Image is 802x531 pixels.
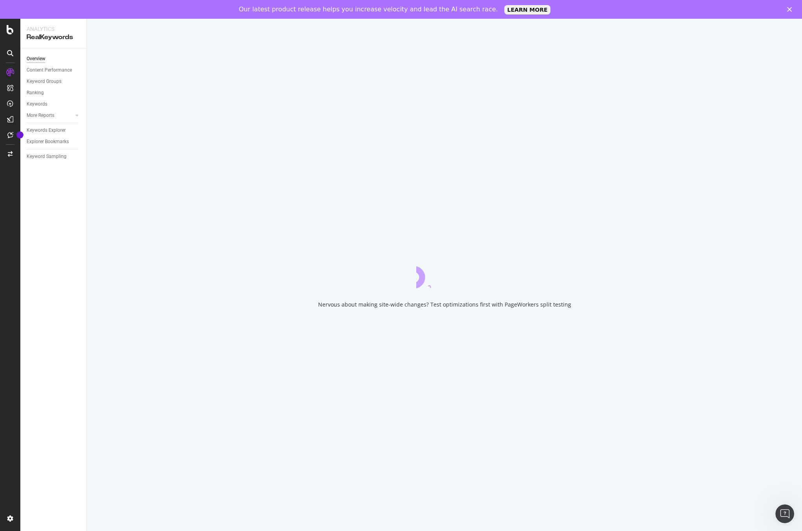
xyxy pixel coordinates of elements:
a: Overview [27,55,81,63]
div: Keyword Groups [27,77,61,86]
div: Ranking [27,89,44,97]
a: Keyword Groups [27,77,81,86]
div: Analytics [27,25,80,33]
div: Keywords Explorer [27,126,66,135]
div: Tooltip anchor [16,131,23,138]
div: Explorer Bookmarks [27,138,69,146]
div: Keywords [27,100,47,108]
div: Keyword Sampling [27,152,67,161]
a: Explorer Bookmarks [27,138,81,146]
iframe: Intercom live chat [775,504,794,523]
div: Content Performance [27,66,72,74]
a: Keyword Sampling [27,152,81,161]
div: RealKeywords [27,33,80,42]
div: Our latest product release helps you increase velocity and lead the AI search race. [239,5,498,13]
div: Overview [27,55,45,63]
a: Ranking [27,89,81,97]
div: More Reports [27,111,54,120]
div: animation [416,260,473,288]
div: Nervous about making site-wide changes? Test optimizations first with PageWorkers split testing [318,301,571,309]
a: Keywords Explorer [27,126,81,135]
a: Keywords [27,100,81,108]
a: More Reports [27,111,73,120]
a: Content Performance [27,66,81,74]
div: Close [787,7,795,12]
a: LEARN MORE [504,5,551,14]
